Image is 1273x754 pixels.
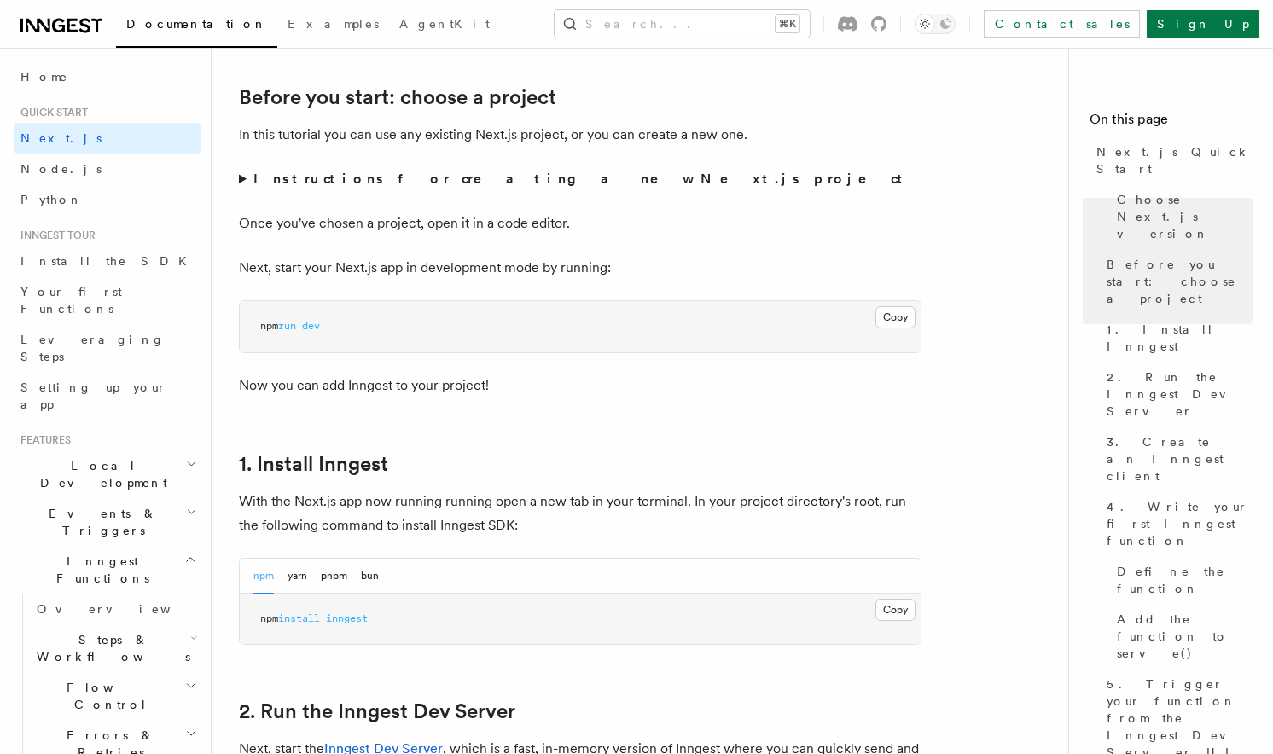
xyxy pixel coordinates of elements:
a: Node.js [14,154,201,184]
span: npm [260,320,278,332]
span: Add the function to serve() [1117,611,1253,662]
span: Inngest tour [14,229,96,242]
button: Copy [875,599,916,621]
span: Home [20,68,68,85]
a: Leveraging Steps [14,324,201,372]
a: Add the function to serve() [1110,604,1253,669]
button: pnpm [321,559,347,594]
a: 4. Write your first Inngest function [1100,491,1253,556]
a: Next.js [14,123,201,154]
span: Leveraging Steps [20,333,165,363]
strong: Instructions for creating a new Next.js project [253,171,910,187]
a: 2. Run the Inngest Dev Server [1100,362,1253,426]
a: Choose Next.js version [1110,184,1253,249]
span: Quick start [14,106,88,119]
span: Flow Control [30,679,185,713]
a: Setting up your app [14,372,201,420]
p: Now you can add Inngest to your project! [239,374,921,397]
h4: On this page [1090,109,1253,136]
kbd: ⌘K [776,15,799,32]
button: npm [253,559,274,594]
span: Next.js [20,131,102,145]
span: inngest [326,612,368,624]
span: Next.js Quick Start [1096,143,1253,177]
button: Toggle dark mode [915,14,956,34]
span: Events & Triggers [14,505,186,539]
span: Python [20,193,83,206]
a: Contact sales [984,10,1140,38]
span: 2. Run the Inngest Dev Server [1107,368,1253,420]
p: With the Next.js app now running running open a new tab in your terminal. In your project directo... [239,490,921,537]
span: Local Development [14,457,186,491]
span: Your first Functions [20,285,122,316]
span: Install the SDK [20,254,197,268]
button: Inngest Functions [14,546,201,594]
a: 2. Run the Inngest Dev Server [239,699,515,723]
span: Choose Next.js version [1117,191,1253,242]
a: AgentKit [389,5,500,46]
button: Steps & Workflows [30,624,201,672]
a: Before you start: choose a project [1100,249,1253,314]
p: Once you've chosen a project, open it in a code editor. [239,212,921,235]
a: Python [14,184,201,215]
span: Overview [37,602,212,616]
a: Home [14,61,201,92]
button: Flow Control [30,672,201,720]
span: 1. Install Inngest [1107,321,1253,355]
span: AgentKit [399,17,490,31]
button: Local Development [14,450,201,498]
span: Inngest Functions [14,553,184,587]
span: Features [14,433,71,447]
span: 4. Write your first Inngest function [1107,498,1253,549]
a: Overview [30,594,201,624]
span: install [278,612,320,624]
button: Search...⌘K [555,10,810,38]
span: Define the function [1117,563,1253,597]
summary: Instructions for creating a new Next.js project [239,167,921,191]
a: Your first Functions [14,276,201,324]
button: bun [361,559,379,594]
span: Examples [288,17,379,31]
a: Install the SDK [14,246,201,276]
p: Next, start your Next.js app in development mode by running: [239,256,921,280]
a: 3. Create an Inngest client [1100,426,1253,491]
span: Steps & Workflows [30,631,190,665]
span: Before you start: choose a project [1107,256,1253,307]
a: 1. Install Inngest [239,452,388,476]
p: In this tutorial you can use any existing Next.js project, or you can create a new one. [239,123,921,147]
a: Next.js Quick Start [1090,136,1253,184]
span: Node.js [20,162,102,176]
a: Sign Up [1147,10,1259,38]
span: dev [302,320,320,332]
a: 1. Install Inngest [1100,314,1253,362]
span: run [278,320,296,332]
button: Copy [875,306,916,328]
span: Setting up your app [20,380,167,411]
span: npm [260,612,278,624]
span: Documentation [126,17,267,31]
a: Examples [277,5,389,46]
span: 3. Create an Inngest client [1107,433,1253,484]
a: Documentation [116,5,277,48]
button: yarn [288,559,307,594]
button: Events & Triggers [14,498,201,546]
a: Before you start: choose a project [239,85,556,109]
a: Define the function [1110,556,1253,604]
